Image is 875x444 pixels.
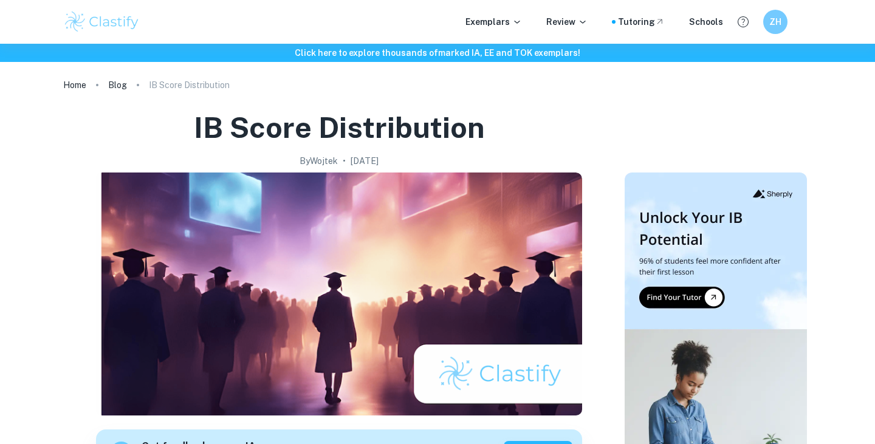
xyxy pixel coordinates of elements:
h2: [DATE] [351,154,379,168]
p: Exemplars [465,15,522,29]
p: Review [546,15,588,29]
button: ZH [763,10,787,34]
a: Schools [689,15,723,29]
button: Help and Feedback [733,12,753,32]
p: IB Score Distribution [149,78,230,92]
h2: By Wojtek [300,154,338,168]
img: Clastify logo [63,10,140,34]
img: IB Score Distribution cover image [96,172,582,415]
a: Home [63,77,86,94]
p: • [343,154,346,168]
h1: IB Score Distribution [194,108,485,147]
h6: Click here to explore thousands of marked IA, EE and TOK exemplars ! [2,46,873,60]
h6: ZH [769,15,783,29]
a: Blog [108,77,127,94]
a: Tutoring [618,15,665,29]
